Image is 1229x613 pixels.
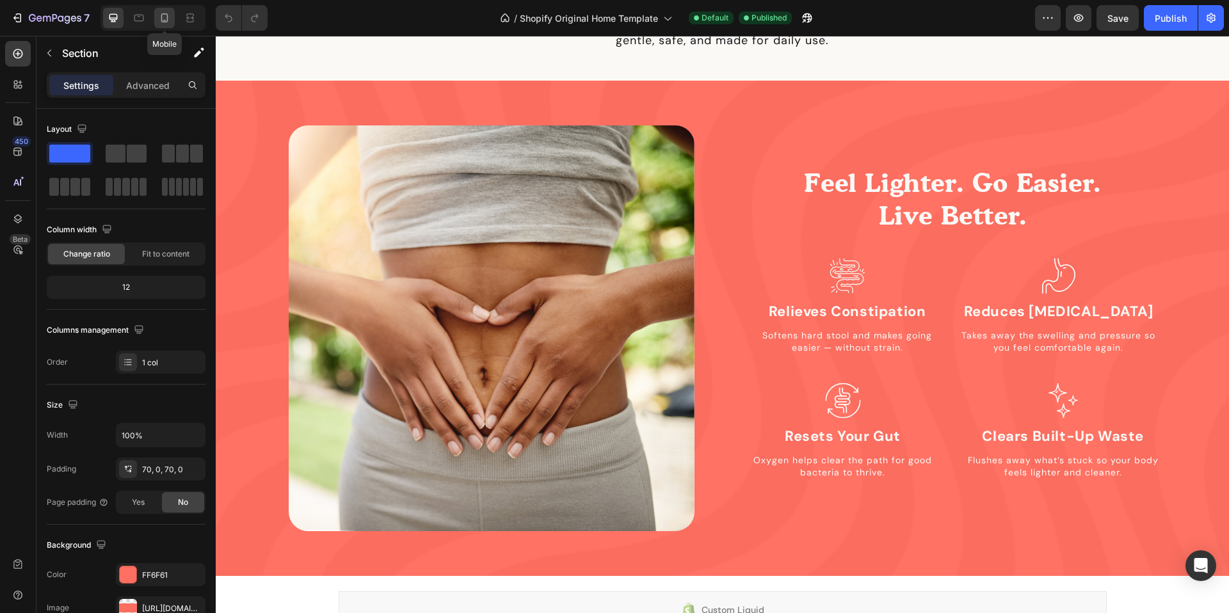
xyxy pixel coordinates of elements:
[142,464,202,475] div: 70, 0, 70, 0
[538,418,716,443] span: Oxygen helps clear the path for good bacteria to thrive.
[142,357,202,369] div: 1 col
[142,248,189,260] span: Fit to content
[63,248,110,260] span: Change ratio
[63,79,99,92] p: Settings
[1107,13,1129,24] span: Save
[766,391,928,410] strong: Clears Built-Up Waste
[748,266,938,285] strong: Reduces [MEDICAL_DATA]
[486,566,549,582] span: Custom Liquid
[47,121,90,138] div: Layout
[522,130,952,197] h2: Feel Lighter. Go Easier. Live Better.
[751,12,787,24] span: Published
[73,90,479,495] img: gempages_581248328910504531-95e68d62-6928-4f72-a959-5423f0935e56.png
[49,278,203,296] div: 12
[702,12,728,24] span: Default
[12,136,31,147] div: 450
[553,266,711,285] strong: Relieves Constipation
[1144,5,1198,31] button: Publish
[126,79,170,92] p: Advanced
[216,5,268,31] div: Undo/Redo
[746,294,940,318] span: Takes away the swelling and pressure so you feel comfortable again.
[1185,550,1216,581] div: Open Intercom Messenger
[47,397,81,414] div: Size
[5,5,95,31] button: 7
[520,12,658,25] span: Shopify Original Home Template
[1155,12,1187,25] div: Publish
[1096,5,1139,31] button: Save
[178,497,188,508] span: No
[10,234,31,244] div: Beta
[47,537,109,554] div: Background
[84,10,90,26] p: 7
[132,497,145,508] span: Yes
[47,569,67,580] div: Color
[142,569,202,581] div: FF6F61
[547,294,716,318] span: Softens hard stool and makes going easier — without strain.
[752,418,943,443] span: Flushes away what’s stuck so your body feels lighter and cleaner.
[47,356,68,368] div: Order
[47,322,147,339] div: Columns management
[47,429,68,441] div: Width
[62,45,167,61] p: Section
[47,463,76,475] div: Padding
[514,12,517,25] span: /
[47,497,109,508] div: Page padding
[569,391,685,410] strong: Resets Your Gut
[216,36,1229,613] iframe: To enrich screen reader interactions, please activate Accessibility in Grammarly extension settings
[116,424,205,447] input: Auto
[47,221,115,239] div: Column width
